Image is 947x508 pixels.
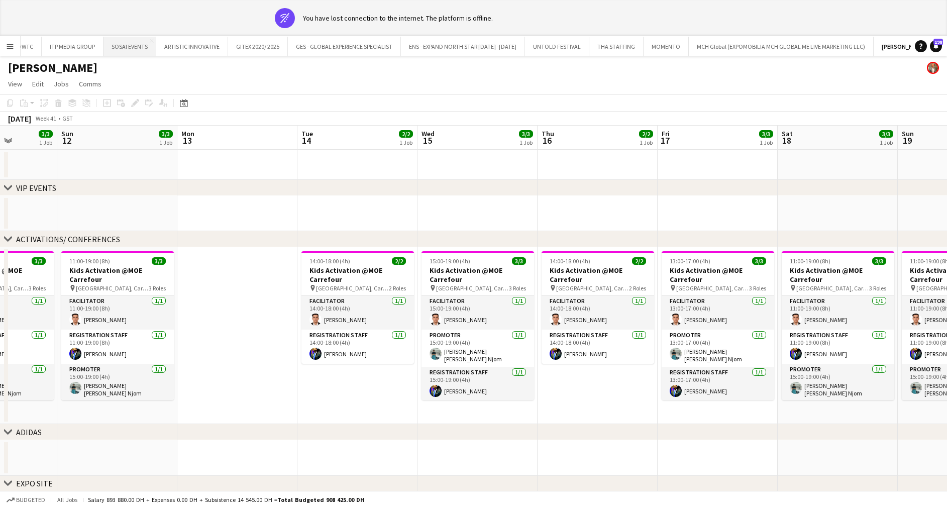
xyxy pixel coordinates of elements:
app-job-card: 11:00-19:00 (8h)3/3Kids Activation @MOE Carrefour [GEOGRAPHIC_DATA], Carrefour3 RolesFacilitator1... [782,252,894,400]
span: [GEOGRAPHIC_DATA], Carrefour [676,284,749,292]
span: Tue [301,129,313,138]
span: 2 Roles [629,284,646,292]
span: 14:00-18:00 (4h) [550,258,590,265]
span: [GEOGRAPHIC_DATA], Carrefour [556,284,629,292]
span: View [8,79,22,88]
app-job-card: 15:00-19:00 (4h)3/3Kids Activation @MOE Carrefour [GEOGRAPHIC_DATA], Carrefour3 RolesFacilitator1... [422,252,534,400]
button: ENS - EXPAND NORTH STAR [DATE] -[DATE] [401,37,525,56]
div: 1 Job [39,139,52,146]
span: Fri [662,129,670,138]
app-user-avatar: Clinton Appel [927,62,939,74]
h3: Kids Activation @MOE Carrefour [662,266,774,284]
span: 3 Roles [149,284,166,292]
button: ARTISTIC INNOVATIVE [156,37,228,56]
div: 1 Job [519,139,533,146]
span: 3/3 [519,130,533,138]
span: Sun [61,129,73,138]
span: 2/2 [392,258,406,265]
span: 18 [780,135,793,146]
span: 3 Roles [29,284,46,292]
app-job-card: 13:00-17:00 (4h)3/3Kids Activation @MOE Carrefour [GEOGRAPHIC_DATA], Carrefour3 RolesFacilitator1... [662,252,774,400]
span: Jobs [54,79,69,88]
span: [GEOGRAPHIC_DATA], Carrefour [316,284,389,292]
span: Sat [782,129,793,138]
a: 198 [930,40,942,52]
app-card-role: Registration Staff1/113:00-17:00 (4h)[PERSON_NAME] [662,367,774,401]
span: 3/3 [752,258,766,265]
div: ADIDAS [16,427,42,437]
span: 3/3 [39,130,53,138]
span: 11:00-19:00 (8h) [69,258,110,265]
h1: [PERSON_NAME] [8,60,97,75]
span: 13:00-17:00 (4h) [670,258,710,265]
span: 3 Roles [869,284,886,292]
app-card-role: Registration Staff1/115:00-19:00 (4h)[PERSON_NAME] [422,367,534,401]
span: Thu [542,129,554,138]
button: DWTC [10,37,42,56]
app-card-role: Promoter1/115:00-19:00 (4h)[PERSON_NAME] [PERSON_NAME] Njom [422,330,534,367]
span: 3/3 [872,258,886,265]
div: 11:00-19:00 (8h)3/3Kids Activation @MOE Carrefour [GEOGRAPHIC_DATA], Carrefour3 RolesFacilitator1... [61,252,174,400]
div: EXPO SITE [16,478,53,488]
span: Budgeted [16,496,45,503]
span: 2 Roles [389,284,406,292]
span: 2/2 [399,130,413,138]
a: Jobs [50,77,73,90]
span: 3 Roles [509,284,526,292]
span: Total Budgeted 908 425.00 DH [277,496,364,503]
app-card-role: Promoter1/115:00-19:00 (4h)[PERSON_NAME] [PERSON_NAME] Njom [61,364,174,401]
app-card-role: Registration Staff1/111:00-19:00 (8h)[PERSON_NAME] [61,330,174,364]
app-card-role: Facilitator1/111:00-19:00 (8h)[PERSON_NAME] [782,296,894,330]
app-card-role: Facilitator1/114:00-18:00 (4h)[PERSON_NAME] [301,296,414,330]
a: Comms [75,77,106,90]
div: 1 Job [880,139,893,146]
app-card-role: Facilitator1/111:00-19:00 (8h)[PERSON_NAME] [61,296,174,330]
span: 15:00-19:00 (4h) [430,258,470,265]
span: 13 [180,135,194,146]
span: 14:00-18:00 (4h) [309,258,350,265]
div: ACTIVATIONS/ CONFERENCES [16,234,120,244]
button: UNTOLD FESTIVAL [525,37,589,56]
span: 3/3 [879,130,893,138]
app-card-role: Registration Staff1/111:00-19:00 (8h)[PERSON_NAME] [782,330,894,364]
div: GST [62,115,73,122]
h3: Kids Activation @MOE Carrefour [61,266,174,284]
button: THA STAFFING [589,37,644,56]
button: [PERSON_NAME] [874,37,934,56]
span: 3/3 [159,130,173,138]
div: [DATE] [8,114,31,124]
button: ITP MEDIA GROUP [42,37,103,56]
span: 3/3 [759,130,773,138]
div: VIP EVENTS [16,183,56,193]
span: Edit [32,79,44,88]
span: 19 [900,135,914,146]
button: Budgeted [5,494,47,505]
span: 15 [420,135,435,146]
span: [GEOGRAPHIC_DATA], Carrefour [796,284,869,292]
h3: Kids Activation @MOE Carrefour [422,266,534,284]
h3: Kids Activation @MOE Carrefour [782,266,894,284]
span: [GEOGRAPHIC_DATA], Carrefour [76,284,149,292]
div: Salary 893 880.00 DH + Expenses 0.00 DH + Subsistence 14 545.00 DH = [88,496,364,503]
span: 3/3 [512,258,526,265]
span: 3 Roles [749,284,766,292]
button: GITEX 2020/ 2025 [228,37,288,56]
app-job-card: 14:00-18:00 (4h)2/2Kids Activation @MOE Carrefour [GEOGRAPHIC_DATA], Carrefour2 RolesFacilitator1... [301,252,414,364]
span: All jobs [55,496,79,503]
span: [GEOGRAPHIC_DATA], Carrefour [436,284,509,292]
span: Week 41 [33,115,58,122]
span: 198 [933,39,943,45]
app-card-role: Promoter1/115:00-19:00 (4h)[PERSON_NAME] [PERSON_NAME] Njom [782,364,894,401]
span: 2/2 [639,130,653,138]
span: 3/3 [32,258,46,265]
span: 2/2 [632,258,646,265]
div: 1 Job [760,139,773,146]
h3: Kids Activation @MOE Carrefour [301,266,414,284]
app-card-role: Registration Staff1/114:00-18:00 (4h)[PERSON_NAME] [301,330,414,364]
div: 1 Job [159,139,172,146]
h3: Kids Activation @MOE Carrefour [542,266,654,284]
span: 17 [660,135,670,146]
span: 11:00-19:00 (8h) [790,258,830,265]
